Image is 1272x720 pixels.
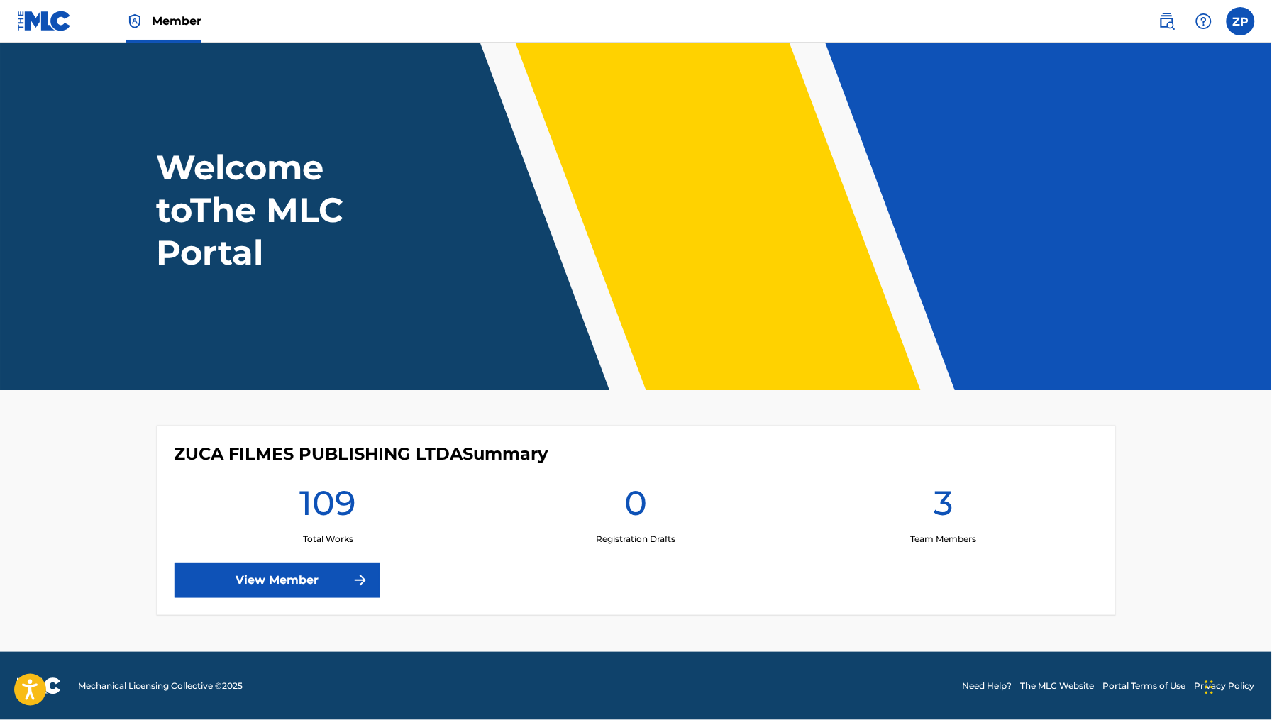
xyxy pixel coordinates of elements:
[1201,652,1272,720] div: Widget de chat
[175,443,548,465] h4: ZUCA FILMES PUBLISHING LTDA
[1205,666,1214,709] div: Arrastar
[78,680,243,692] span: Mechanical Licensing Collective © 2025
[911,533,977,545] p: Team Members
[1190,7,1218,35] div: Help
[963,680,1012,692] a: Need Help?
[126,13,143,30] img: Top Rightsholder
[157,146,422,274] h1: Welcome to The MLC Portal
[352,572,369,589] img: f7272a7cc735f4ea7f67.svg
[1103,680,1186,692] a: Portal Terms of Use
[596,533,675,545] p: Registration Drafts
[624,482,647,533] h1: 0
[152,13,201,29] span: Member
[303,533,353,545] p: Total Works
[1201,652,1272,720] iframe: Chat Widget
[1158,13,1176,30] img: search
[934,482,953,533] h1: 3
[17,11,72,31] img: MLC Logo
[1195,680,1255,692] a: Privacy Policy
[299,482,356,533] h1: 109
[1153,7,1181,35] a: Public Search
[1021,680,1095,692] a: The MLC Website
[1227,7,1255,35] div: User Menu
[1195,13,1212,30] img: help
[17,677,61,694] img: logo
[175,563,380,598] a: View Member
